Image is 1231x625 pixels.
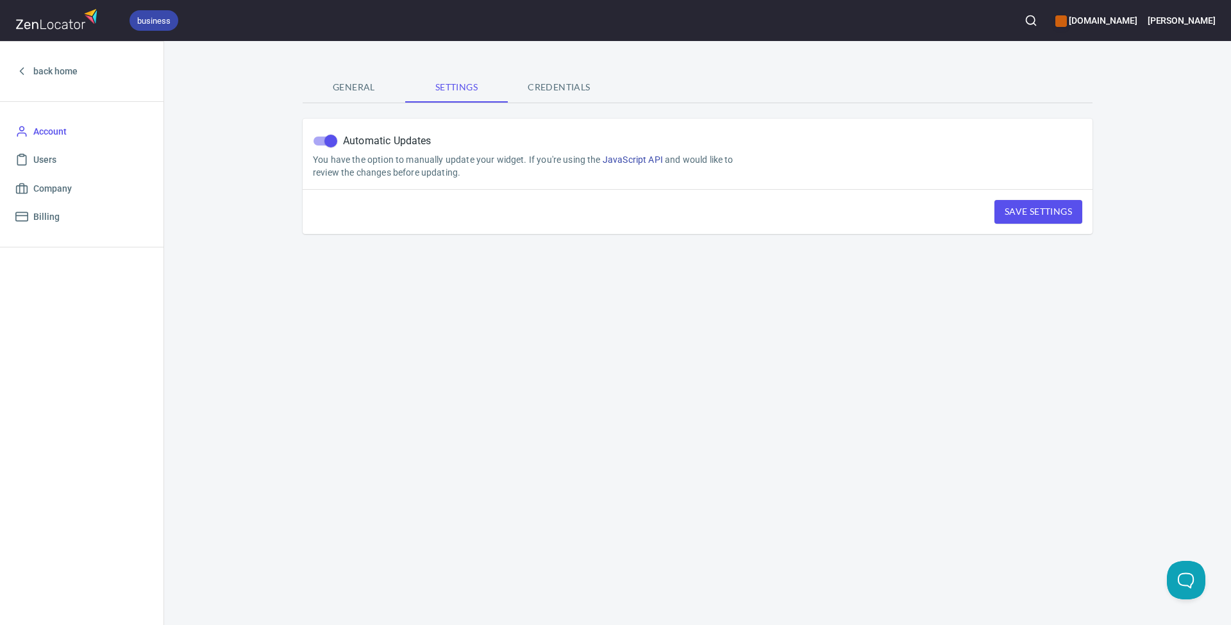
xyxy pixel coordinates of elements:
[130,14,178,28] span: business
[343,133,431,149] span: Automatic Updates
[10,57,153,86] a: back home
[1017,6,1045,35] button: Search
[33,124,67,140] span: Account
[1055,13,1137,28] h6: [DOMAIN_NAME]
[10,117,153,146] a: Account
[33,181,72,197] span: Company
[130,10,178,31] div: business
[15,5,101,33] img: zenlocator
[1055,6,1137,35] div: Manage your apps
[313,153,749,179] p: You have the option to manually update your widget. If you're using the and would like to review ...
[33,209,60,225] span: Billing
[1167,561,1205,599] iframe: Help Scout Beacon - Open
[413,79,500,96] span: Settings
[994,200,1082,224] button: Save Settings
[33,152,56,168] span: Users
[515,79,603,96] span: Credentials
[10,146,153,174] a: Users
[10,203,153,231] a: Billing
[10,174,153,203] a: Company
[1055,15,1067,27] button: color-CE600E
[1005,204,1072,220] span: Save Settings
[1148,13,1216,28] h6: [PERSON_NAME]
[1148,6,1216,35] button: [PERSON_NAME]
[33,63,78,79] span: back home
[310,79,398,96] span: General
[603,154,663,165] a: JavaScript API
